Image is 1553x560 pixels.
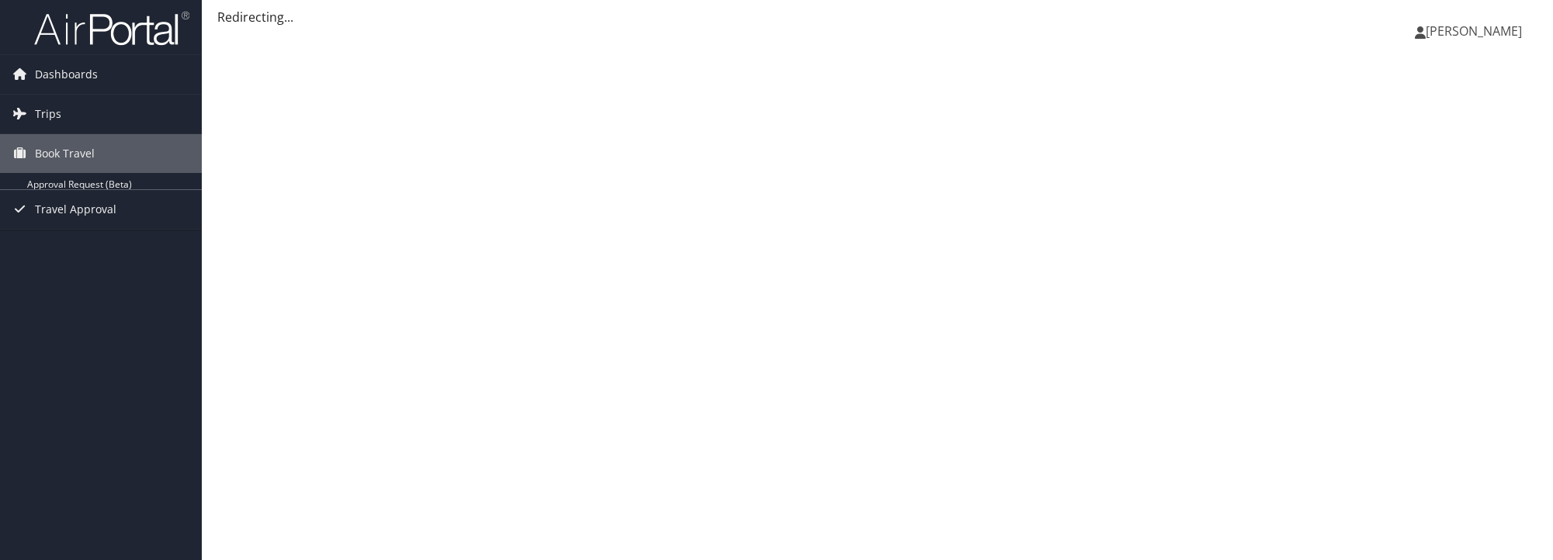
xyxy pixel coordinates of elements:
span: [PERSON_NAME] [1426,22,1522,40]
img: airportal-logo.png [34,10,189,47]
div: Redirecting... [217,8,1537,26]
span: Travel Approval [35,190,116,229]
span: Dashboards [35,55,98,94]
a: [PERSON_NAME] [1415,8,1537,54]
span: Trips [35,95,61,133]
span: Book Travel [35,134,95,173]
